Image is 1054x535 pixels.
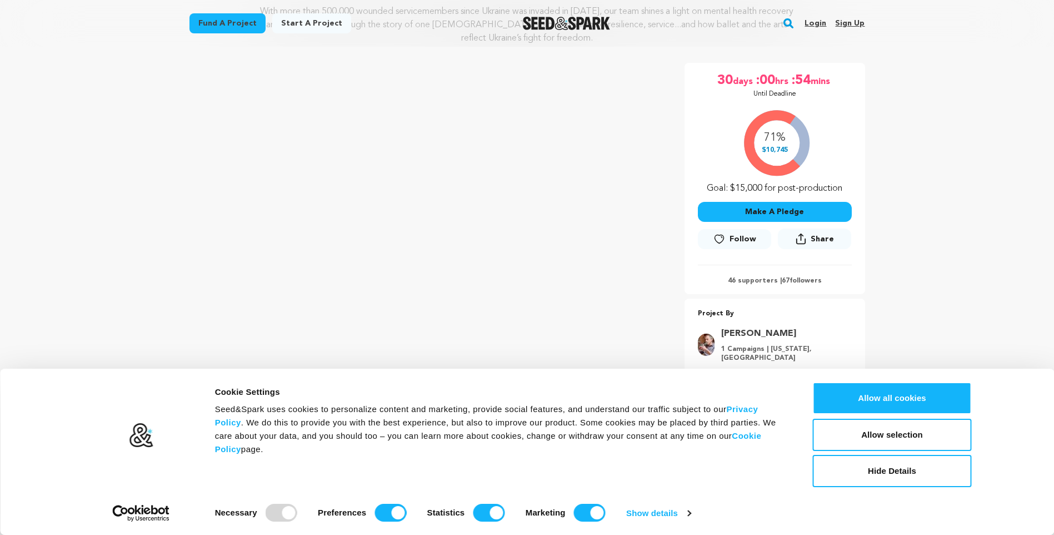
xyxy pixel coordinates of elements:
a: Seed&Spark Homepage [523,17,610,30]
a: Usercentrics Cookiebot - opens in a new window [92,505,189,522]
span: Follow [730,234,756,245]
a: Fund a project [189,13,266,33]
a: Start a project [272,13,351,33]
button: Make A Pledge [698,202,852,222]
span: 67 [782,278,790,284]
img: logo [128,423,153,448]
button: Hide Details [813,455,972,487]
span: :54 [791,72,811,90]
span: mins [811,72,832,90]
img: Seed&Spark Logo Dark Mode [523,17,610,30]
a: Sign up [835,14,865,32]
p: 1 Campaigns | [US_STATE], [GEOGRAPHIC_DATA] [721,345,845,363]
button: Allow all cookies [813,382,972,414]
div: Seed&Spark uses cookies to personalize content and marketing, provide social features, and unders... [215,403,788,456]
a: Show details [626,505,691,522]
a: Goto Ron Hirschberg profile [721,327,845,340]
img: d427a794b4377ee6.jpg [698,334,715,356]
strong: Necessary [215,508,257,517]
div: Cookie Settings [215,385,788,399]
span: Share [811,234,834,245]
span: :00 [755,72,775,90]
p: Until Deadline [753,90,796,98]
span: 30 [717,72,733,90]
span: Share [778,229,851,254]
a: Login [805,14,826,32]
a: Follow [698,229,771,249]
p: 46 supporters | followers [698,276,852,285]
p: Project By [698,308,852,320]
strong: Marketing [526,508,566,517]
span: days [733,72,755,90]
span: hrs [775,72,791,90]
strong: Preferences [318,508,366,517]
button: Share [778,229,851,249]
button: Allow selection [813,419,972,451]
strong: Statistics [427,508,465,517]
